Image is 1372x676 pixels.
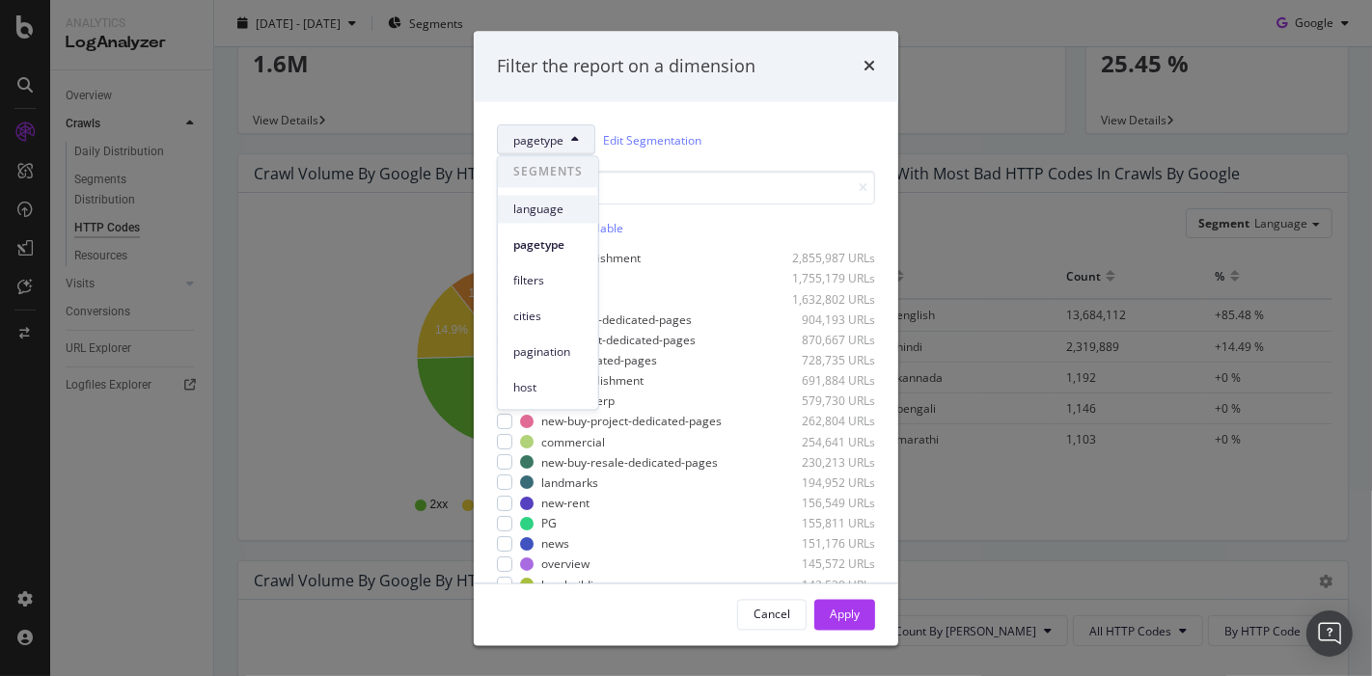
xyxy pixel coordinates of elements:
[737,599,807,630] button: Cancel
[541,311,692,328] div: buy-resale-dedicated-pages
[781,496,875,512] div: 156,549 URLs
[513,272,583,289] span: filters
[541,516,557,532] div: PG
[497,125,595,156] button: pagetype
[541,414,722,430] div: new-buy-project-dedicated-pages
[1306,610,1353,657] div: Open Intercom Messenger
[781,474,875,491] div: 194,952 URLs
[781,271,875,287] div: 1,755,179 URLs
[781,516,875,532] div: 155,811 URLs
[864,54,875,79] div: times
[781,373,875,390] div: 691,884 URLs
[513,132,563,149] span: pagetype
[781,251,875,267] div: 2,855,987 URLs
[513,308,583,325] span: cities
[497,221,875,237] div: Select all data available
[541,536,569,553] div: news
[754,606,790,622] div: Cancel
[513,201,583,218] span: language
[781,414,875,430] div: 262,804 URLs
[781,353,875,369] div: 728,735 URLs
[541,496,590,512] div: new-rent
[781,434,875,450] div: 254,641 URLs
[781,577,875,593] div: 142,530 URLs
[603,130,701,150] a: Edit Segmentation
[513,343,583,361] span: pagination
[781,311,875,328] div: 904,193 URLs
[541,474,598,491] div: landmarks
[781,393,875,410] div: 579,730 URLs
[541,434,605,450] div: commercial
[830,606,860,622] div: Apply
[541,332,696,348] div: buy-project-dedicated-pages
[781,332,875,348] div: 870,667 URLs
[781,536,875,553] div: 151,176 URLs
[497,172,875,205] input: Search
[541,577,607,593] div: buy-building
[781,291,875,308] div: 1,632,802 URLs
[497,54,755,79] div: Filter the report on a dimension
[541,353,657,369] div: rent-dedicated-pages
[513,379,583,396] span: host
[513,236,583,254] span: pagetype
[474,31,898,645] div: modal
[814,599,875,630] button: Apply
[498,156,598,187] span: SEGMENTS
[541,556,590,573] div: overview
[781,556,875,573] div: 145,572 URLs
[781,454,875,471] div: 230,213 URLs
[541,454,718,471] div: new-buy-resale-dedicated-pages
